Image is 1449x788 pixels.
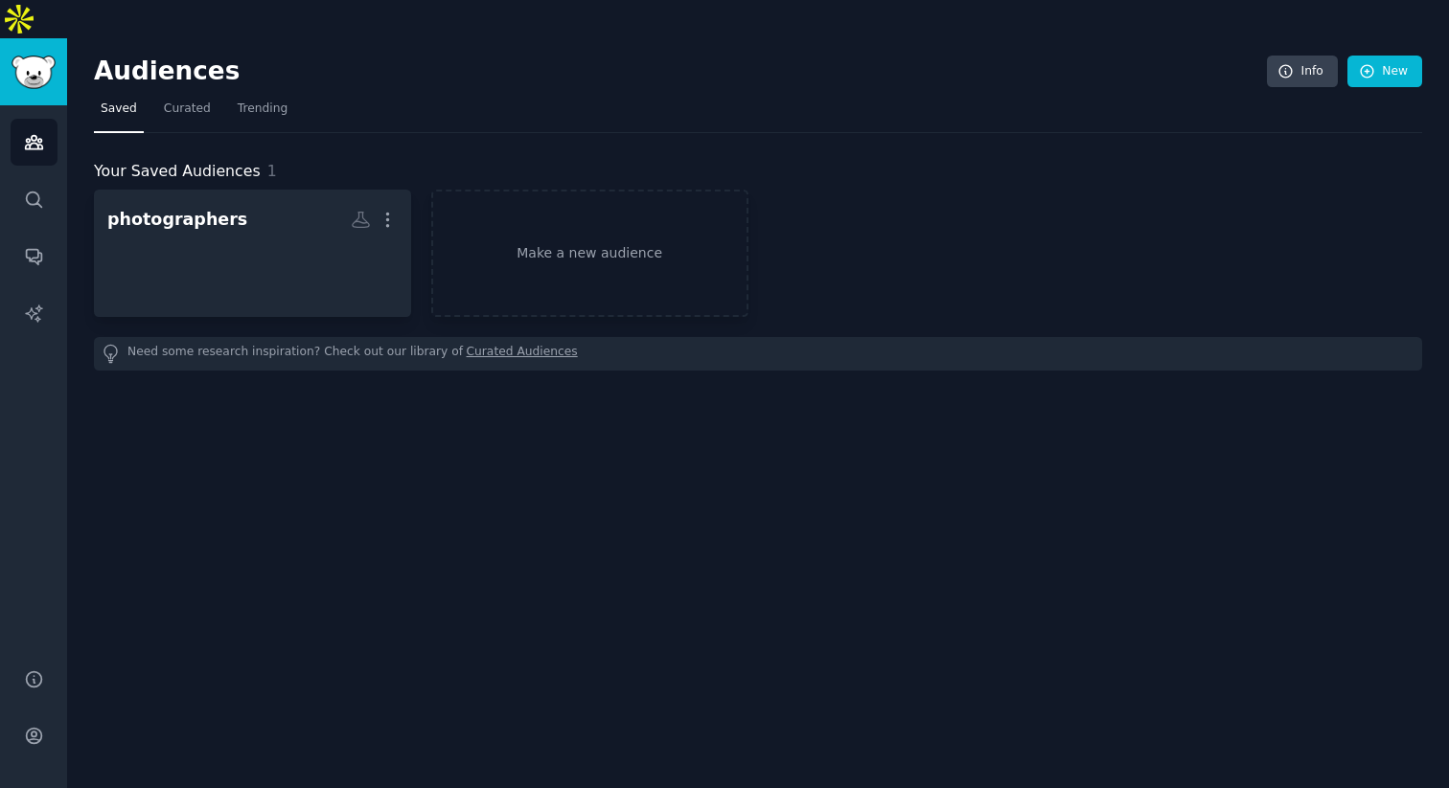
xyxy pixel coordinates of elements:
[107,208,247,232] div: photographers
[431,190,748,317] a: Make a new audience
[94,337,1422,371] div: Need some research inspiration? Check out our library of
[467,344,578,364] a: Curated Audiences
[1347,56,1422,88] a: New
[164,101,211,118] span: Curated
[231,94,294,133] a: Trending
[1267,56,1338,88] a: Info
[94,190,411,317] a: photographers
[101,101,137,118] span: Saved
[94,94,144,133] a: Saved
[267,162,277,180] span: 1
[238,101,287,118] span: Trending
[94,56,1267,87] h2: Audiences
[11,56,56,89] img: GummySearch logo
[157,94,218,133] a: Curated
[94,160,261,184] span: Your Saved Audiences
